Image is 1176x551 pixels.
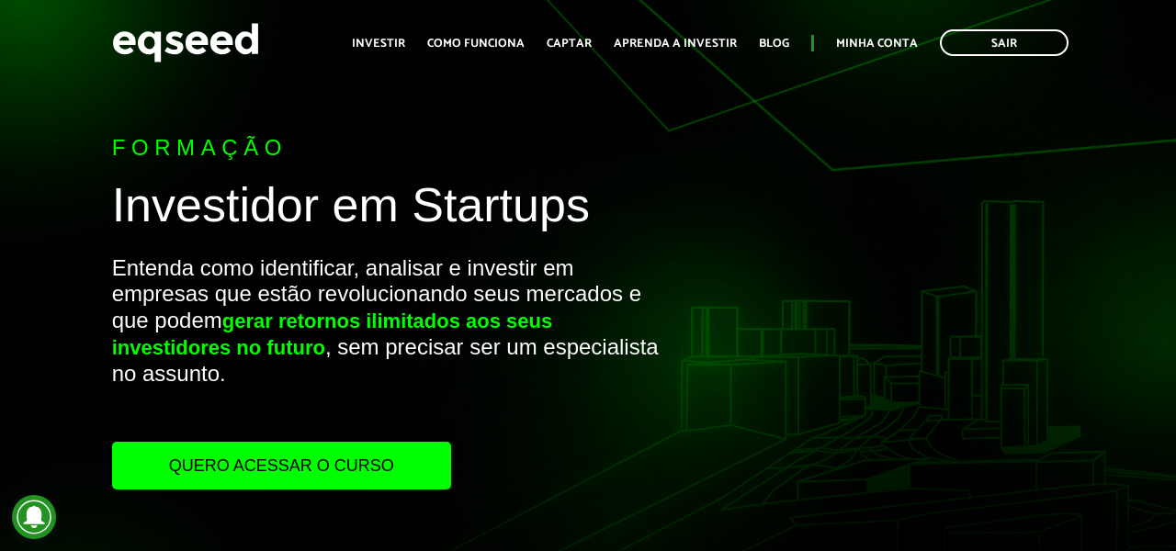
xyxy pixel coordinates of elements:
p: Formação [112,135,673,162]
a: Minha conta [836,38,918,50]
a: Investir [352,38,405,50]
a: Sair [940,29,1069,56]
p: Entenda como identificar, analisar e investir em empresas que estão revolucionando seus mercados ... [112,255,673,443]
h1: Investidor em Startups [112,179,673,241]
a: Como funciona [427,38,525,50]
strong: gerar retornos ilimitados aos seus investidores no futuro [112,309,553,359]
img: EqSeed [112,18,259,67]
a: Aprenda a investir [614,38,737,50]
a: Captar [547,38,592,50]
a: Quero acessar o curso [112,442,451,489]
a: Blog [759,38,789,50]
